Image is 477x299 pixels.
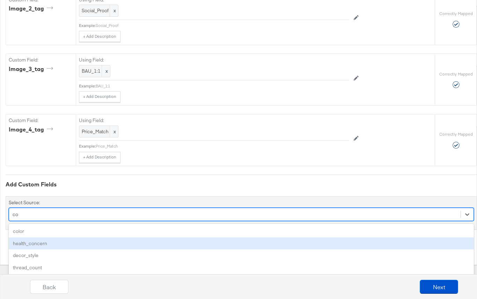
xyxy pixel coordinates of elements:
[102,65,110,77] span: x
[110,5,118,16] span: x
[79,57,350,63] label: Using Field:
[9,237,474,250] div: health_concern
[9,57,73,63] label: Custom Field:
[96,83,350,89] div: BAU_1:1
[9,199,40,206] label: Select Source:
[79,143,96,149] div: Example:
[79,152,120,163] button: + Add Description
[6,180,477,188] div: Add Custom Fields
[96,143,350,149] div: Price_Match
[9,126,56,134] div: image_4_tag
[96,23,350,28] div: Social_Proof
[82,7,116,14] span: Social_Proof
[79,31,120,42] button: + Add Description
[9,5,56,13] div: image_2_tag
[439,71,473,77] label: Correctly Mapped
[9,262,474,274] div: thread_count
[79,117,350,124] label: Using Field:
[82,68,108,74] span: BAU_1:1
[79,23,96,28] div: Example:
[110,126,118,137] span: x
[79,91,120,102] button: + Add Description
[9,249,474,262] div: decor_style
[420,280,458,294] button: Next
[9,117,73,124] label: Custom Field:
[9,65,56,73] div: image_3_tag
[30,280,68,294] button: Back
[82,128,116,135] span: Price_Match
[79,83,96,89] div: Example:
[9,225,474,237] div: color
[439,11,473,16] label: Correctly Mapped
[439,131,473,137] label: Correctly Mapped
